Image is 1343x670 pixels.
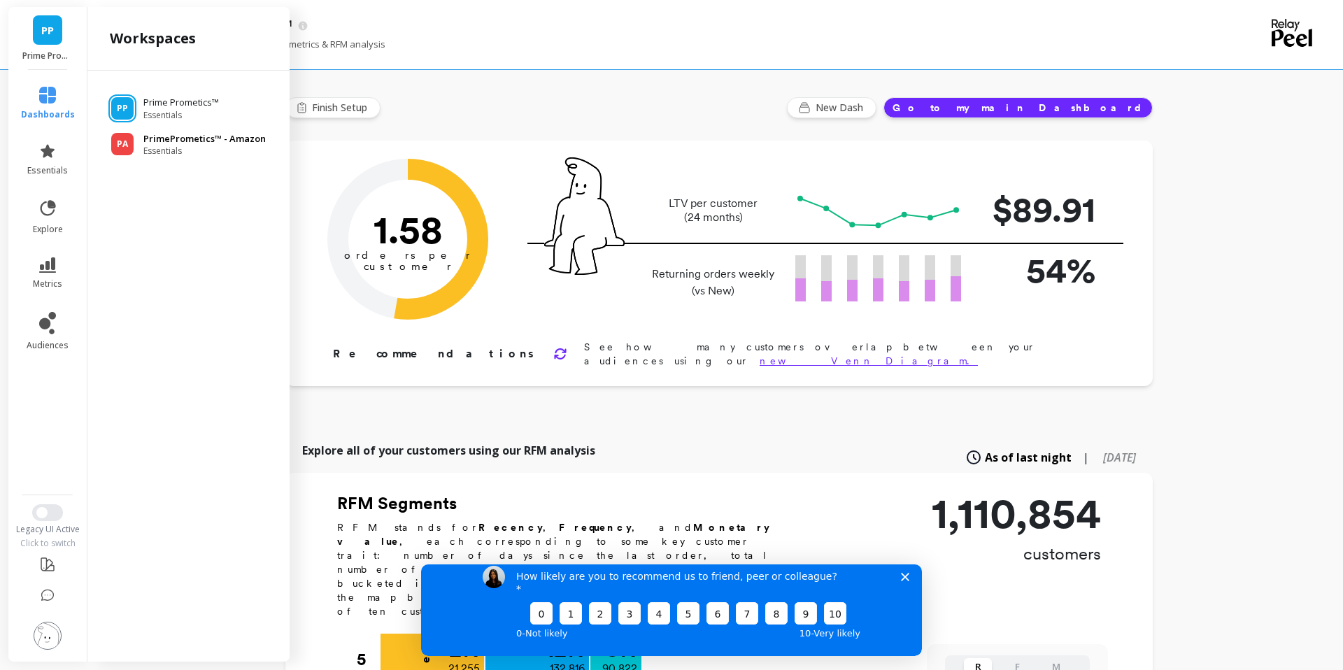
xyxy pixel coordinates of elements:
[559,522,632,533] b: Frequency
[34,622,62,650] img: profile picture
[32,504,63,521] button: Switch to New UI
[22,50,73,62] p: Prime Prometics™
[7,524,89,535] div: Legacy UI Active
[21,109,75,120] span: dashboards
[7,538,89,549] div: Click to switch
[760,355,978,366] a: new Venn Diagram.
[983,183,1095,236] p: $89.91
[983,244,1095,297] p: 54%
[337,520,813,618] p: RFM stands for , , and , each corresponding to some key customer trait: number of days since the ...
[478,522,543,533] b: Recency
[787,97,876,118] button: New Dash
[932,492,1101,534] p: 1,110,854
[143,132,266,146] p: PrimePrometics™ - Amazon
[816,101,867,115] span: New Dash
[333,345,537,362] p: Recommendations
[546,638,585,660] p: 12 %
[584,340,1108,368] p: See how many customers overlap between your audiences using our
[883,97,1153,118] button: Go to my main Dashboard
[932,543,1101,565] p: customers
[143,96,219,110] p: Prime Prometics™
[344,249,471,262] tspan: orders per
[27,165,68,176] span: essentials
[648,266,779,299] p: Returning orders weekly (vs New)
[544,157,625,275] img: pal seatted on line
[1103,450,1136,465] span: [DATE]
[33,224,63,235] span: explore
[302,442,595,459] p: Explore all of your customers using our RFM analysis
[421,564,922,656] iframe: Survey by Kateryna from Peel
[117,103,128,114] span: PP
[648,197,779,224] p: LTV per customer (24 months)
[33,278,62,290] span: metrics
[312,101,371,115] span: Finish Setup
[374,206,443,252] text: 1.58
[143,110,219,121] span: Essentials
[110,29,196,48] h2: workspaces
[143,145,266,157] span: Essentials
[1083,449,1089,466] span: |
[985,449,1072,466] span: As of last night
[337,492,813,515] h2: RFM Segments
[364,260,453,273] tspan: customer
[117,138,128,150] span: PA
[285,97,381,118] button: Finish Setup
[27,340,69,351] span: audiences
[41,22,54,38] span: PP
